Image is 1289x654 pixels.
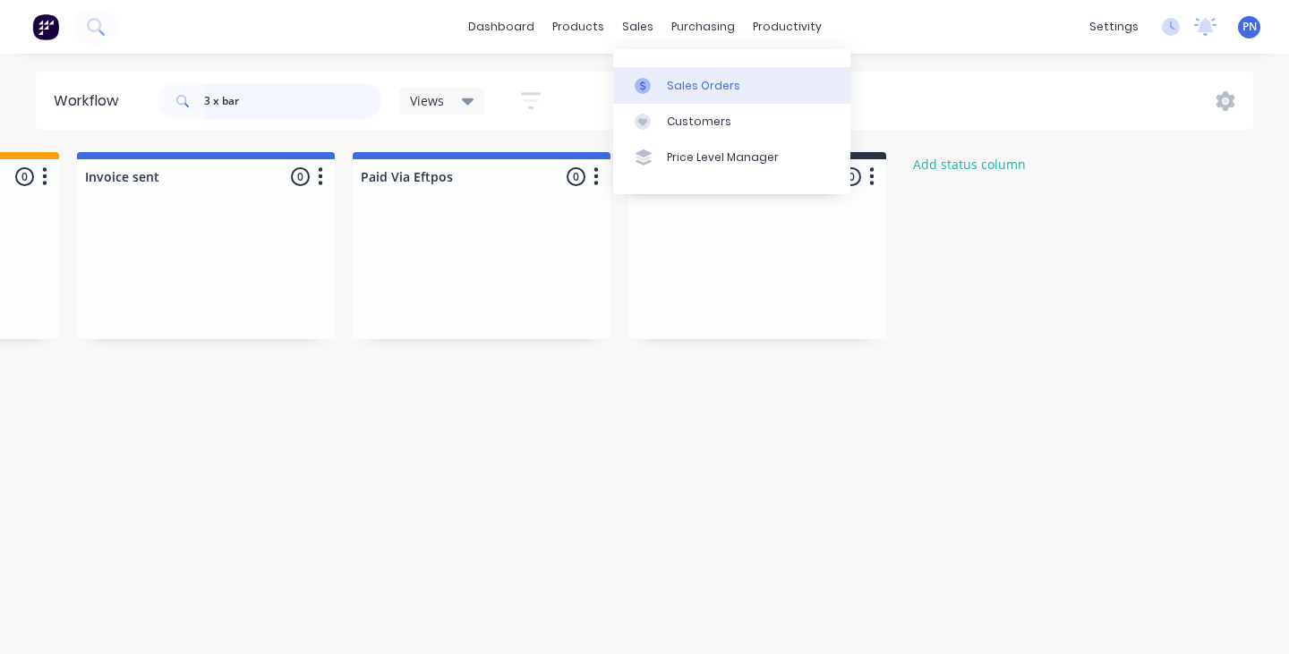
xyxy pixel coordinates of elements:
[459,13,543,40] a: dashboard
[904,152,1036,176] button: Add status column
[204,83,381,119] input: Search for orders...
[667,149,779,166] div: Price Level Manager
[667,114,731,130] div: Customers
[1080,13,1148,40] div: settings
[744,13,831,40] div: productivity
[613,67,850,103] a: Sales Orders
[410,91,444,110] span: Views
[662,13,744,40] div: purchasing
[54,90,127,112] div: Workflow
[613,140,850,175] a: Price Level Manager
[667,78,740,94] div: Sales Orders
[613,104,850,140] a: Customers
[613,13,662,40] div: sales
[32,13,59,40] img: Factory
[543,13,613,40] div: products
[1242,19,1257,35] span: PN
